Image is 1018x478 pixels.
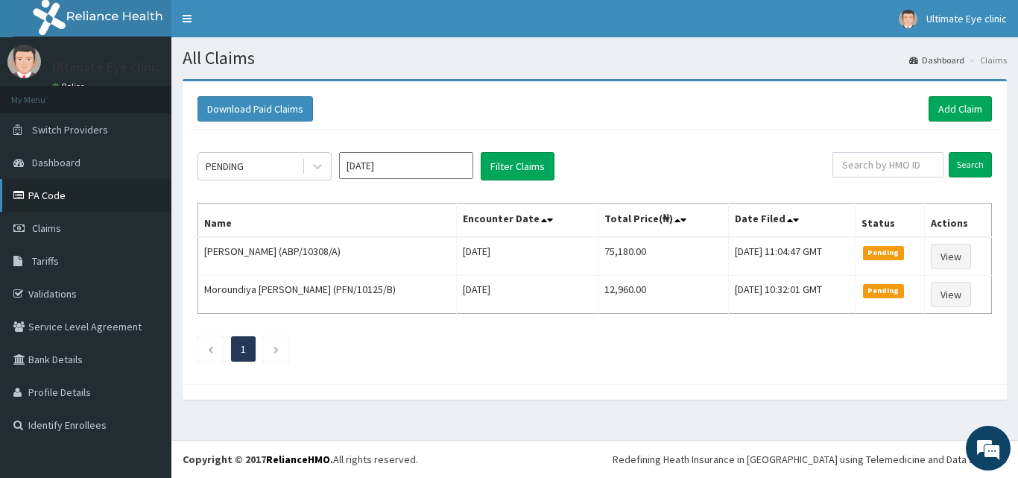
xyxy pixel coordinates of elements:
a: Previous page [207,342,214,356]
input: Search by HMO ID [832,152,943,177]
td: Moroundiya [PERSON_NAME] (PFN/10125/B) [198,276,457,314]
span: Pending [863,246,904,260]
input: Search [949,152,992,177]
a: Add Claim [929,96,992,122]
a: View [931,244,971,269]
td: [DATE] 11:04:47 GMT [729,237,856,276]
div: Redefining Heath Insurance in [GEOGRAPHIC_DATA] using Telemedicine and Data Science! [613,452,1007,467]
button: Filter Claims [481,152,554,180]
span: Ultimate Eye clinic [926,12,1007,25]
li: Claims [966,54,1007,66]
td: 12,960.00 [598,276,729,314]
td: [DATE] [456,237,598,276]
input: Select Month and Year [339,152,473,179]
footer: All rights reserved. [171,440,1018,478]
div: PENDING [206,159,244,174]
span: Claims [32,221,61,235]
th: Encounter Date [456,204,598,238]
th: Status [856,204,925,238]
p: Ultimate Eye clinic [52,60,161,74]
span: Dashboard [32,156,80,169]
th: Date Filed [729,204,856,238]
th: Actions [925,204,992,238]
span: Pending [863,284,904,298]
img: User Image [7,45,41,78]
span: Tariffs [32,254,59,268]
th: Total Price(₦) [598,204,729,238]
a: Online [52,81,88,92]
td: [PERSON_NAME] (ABP/10308/A) [198,237,457,276]
strong: Copyright © 2017 . [183,453,333,466]
a: Next page [273,342,279,356]
td: 75,180.00 [598,237,729,276]
img: User Image [899,10,917,28]
a: Page 1 is your current page [241,342,246,356]
a: RelianceHMO [266,453,330,466]
td: [DATE] 10:32:01 GMT [729,276,856,314]
th: Name [198,204,457,238]
button: Download Paid Claims [197,96,313,122]
span: Switch Providers [32,123,108,136]
td: [DATE] [456,276,598,314]
a: View [931,282,971,307]
h1: All Claims [183,48,1007,68]
a: Dashboard [909,54,964,66]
